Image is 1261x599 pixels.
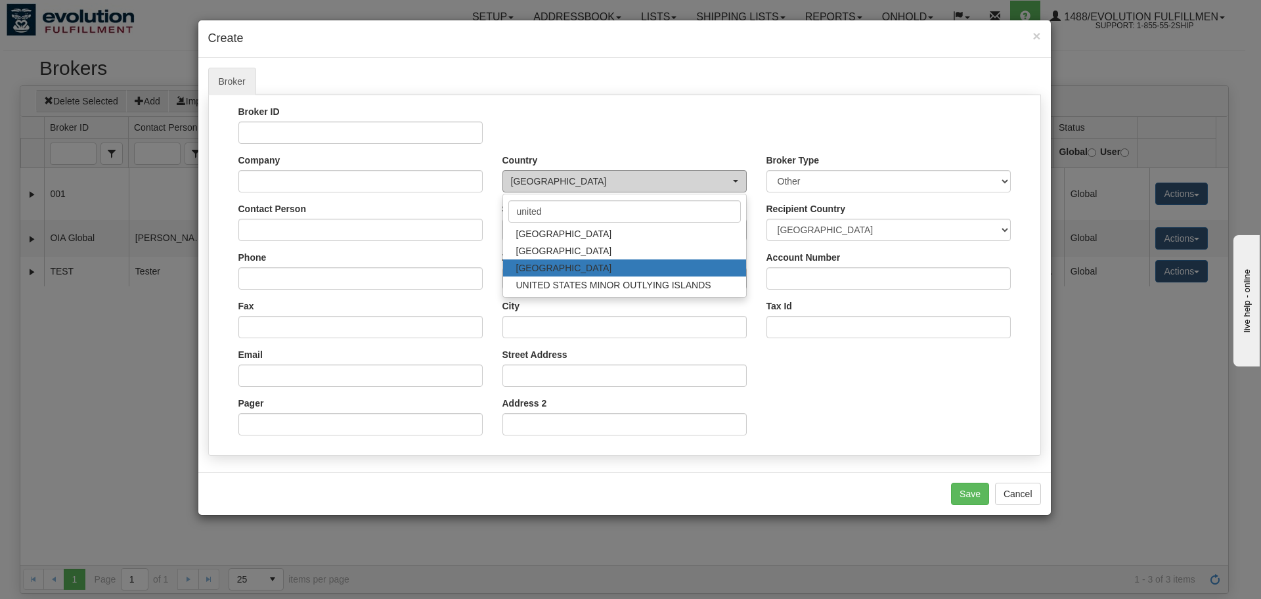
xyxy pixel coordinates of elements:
[766,202,846,215] label: Recipient Country
[10,11,122,21] div: live help - online
[502,348,567,361] label: Street Address
[1032,28,1040,43] span: ×
[995,483,1041,505] button: Cancel
[502,154,538,167] label: Country
[766,154,820,167] label: Broker Type
[516,244,612,257] span: [GEOGRAPHIC_DATA]
[238,202,306,215] label: Contact Person
[502,397,547,410] label: Address 2
[516,261,612,275] span: [GEOGRAPHIC_DATA]
[508,200,741,223] input: Search
[766,251,841,264] label: Account Number
[238,299,254,313] label: Fax
[238,105,280,118] label: Broker ID
[1231,233,1260,366] iframe: chat widget
[516,227,612,240] span: [GEOGRAPHIC_DATA]
[238,348,263,361] label: Email
[208,30,1041,47] h4: Create
[502,299,520,313] label: City
[238,251,267,264] label: Phone
[502,170,747,192] button: CANADA
[208,68,256,95] a: Broker
[951,483,989,505] button: Save
[511,175,730,188] div: [GEOGRAPHIC_DATA]
[1032,29,1040,43] button: Close
[238,154,280,167] label: Company
[516,278,711,292] span: UNITED STATES MINOR OUTLYING ISLANDS
[238,397,264,410] label: Pager
[766,299,792,313] label: Tax Id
